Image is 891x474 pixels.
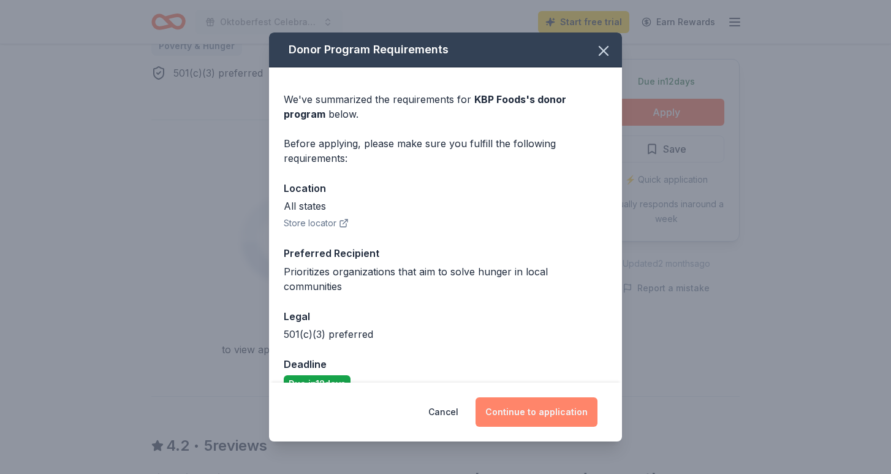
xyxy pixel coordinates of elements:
[284,356,607,372] div: Deadline
[284,308,607,324] div: Legal
[284,180,607,196] div: Location
[284,199,607,213] div: All states
[428,397,458,427] button: Cancel
[284,264,607,294] div: Prioritizes organizations that aim to solve hunger in local communities
[284,136,607,166] div: Before applying, please make sure you fulfill the following requirements:
[284,245,607,261] div: Preferred Recipient
[284,375,351,392] div: Due in 12 days
[284,216,349,231] button: Store locator
[284,327,607,342] div: 501(c)(3) preferred
[284,92,607,121] div: We've summarized the requirements for below.
[476,397,597,427] button: Continue to application
[269,32,622,67] div: Donor Program Requirements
